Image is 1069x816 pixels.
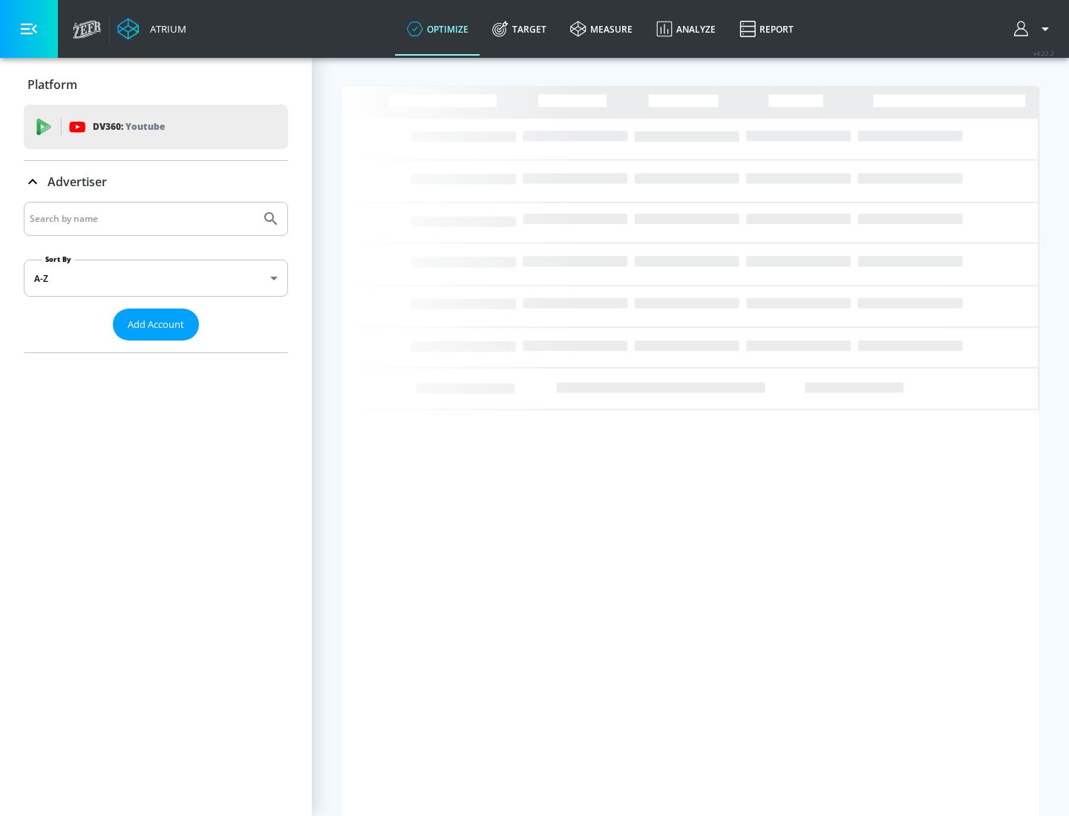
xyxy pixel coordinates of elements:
[1033,49,1054,57] span: v 4.22.2
[395,2,480,56] a: optimize
[125,119,165,134] p: Youtube
[93,119,165,135] p: DV360:
[558,2,644,56] a: measure
[113,309,199,340] button: Add Account
[30,209,255,228] input: Search by name
[24,340,288,352] nav: list of Advertiser
[117,18,186,40] a: Atrium
[128,316,184,333] span: Add Account
[728,2,805,56] a: Report
[24,202,288,352] div: Advertiser
[24,64,288,105] div: Platform
[144,22,186,36] div: Atrium
[24,260,288,297] div: A-Z
[27,76,77,93] p: Platform
[644,2,728,56] a: Analyze
[24,105,288,149] div: DV360: Youtube
[42,254,74,264] label: Sort By
[480,2,558,56] a: Target
[48,174,107,190] p: Advertiser
[24,161,288,203] div: Advertiser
